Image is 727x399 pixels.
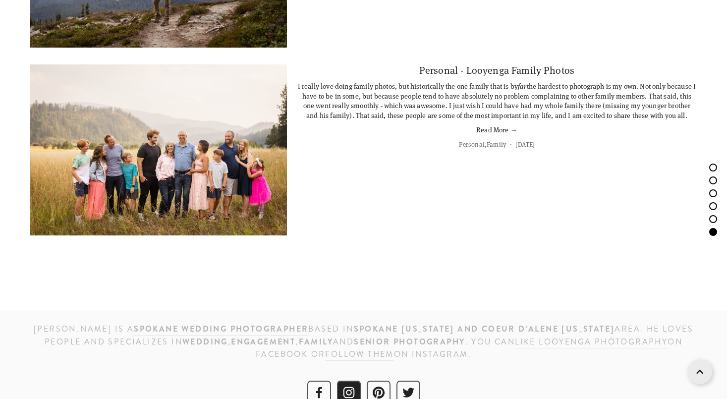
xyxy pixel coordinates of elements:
[354,336,465,347] strong: senior photography
[30,64,287,235] img: Personal - Looyenga Family Photos
[297,125,697,135] a: Read More →
[487,140,506,149] a: Family
[459,140,514,149] span: ,
[297,81,697,120] p: I really love doing family photos, but historically the one family that is by the hardest to phot...
[515,140,535,149] time: [DATE]
[459,140,485,149] a: Personal
[134,323,308,336] a: Spokane wedding photographer
[30,323,697,361] h3: [PERSON_NAME] is a based IN area. He loves people and specializes in , , and . You can on Faceboo...
[419,63,574,77] a: Personal - Looyenga Family Photos
[325,348,393,361] a: follow them
[231,336,295,347] strong: engagement
[299,336,333,347] strong: family
[518,81,526,91] em: far
[182,336,228,347] strong: wedding
[134,323,308,335] strong: Spokane wedding photographer
[354,323,615,335] strong: SPOKANE [US_STATE] and Coeur d’Alene [US_STATE]
[30,64,297,235] a: Personal - Looyenga Family Photos
[515,336,668,348] a: like Looyenga Photography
